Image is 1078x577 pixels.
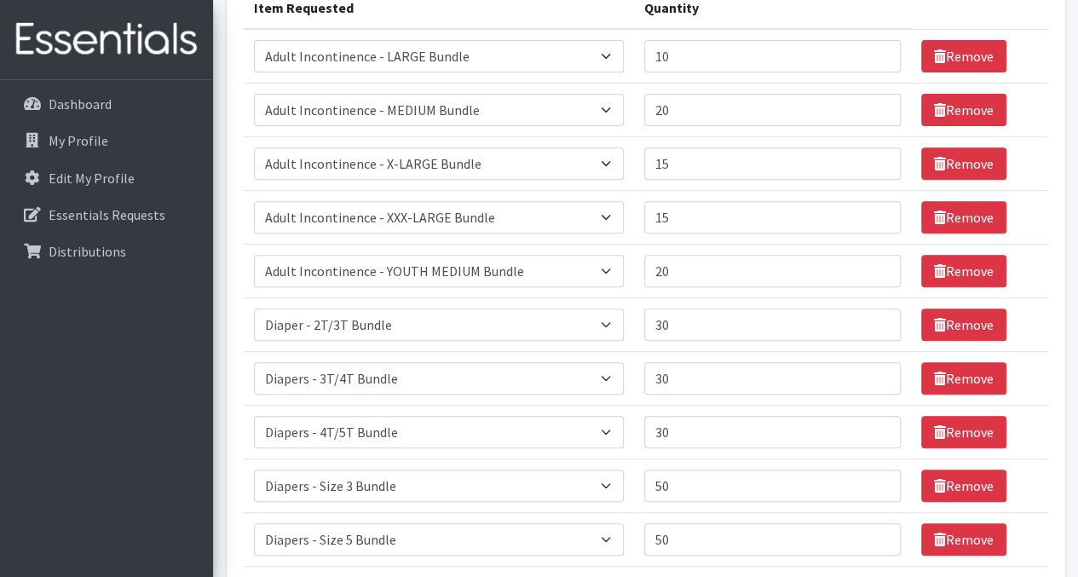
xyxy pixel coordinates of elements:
p: Dashboard [49,95,112,113]
a: Dashboard [7,87,206,121]
a: My Profile [7,124,206,158]
p: Distributions [49,243,126,260]
a: Remove [921,523,1006,556]
a: Remove [921,94,1006,126]
a: Edit My Profile [7,161,206,195]
p: Essentials Requests [49,206,165,223]
a: Distributions [7,234,206,268]
img: HumanEssentials [7,11,206,68]
a: Remove [921,416,1006,448]
p: My Profile [49,132,108,149]
a: Remove [921,147,1006,180]
a: Remove [921,470,1006,502]
a: Remove [921,201,1006,234]
a: Remove [921,255,1006,287]
a: Remove [921,362,1006,395]
p: Edit My Profile [49,170,135,187]
a: Essentials Requests [7,198,206,232]
a: Remove [921,40,1006,72]
a: Remove [921,309,1006,341]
